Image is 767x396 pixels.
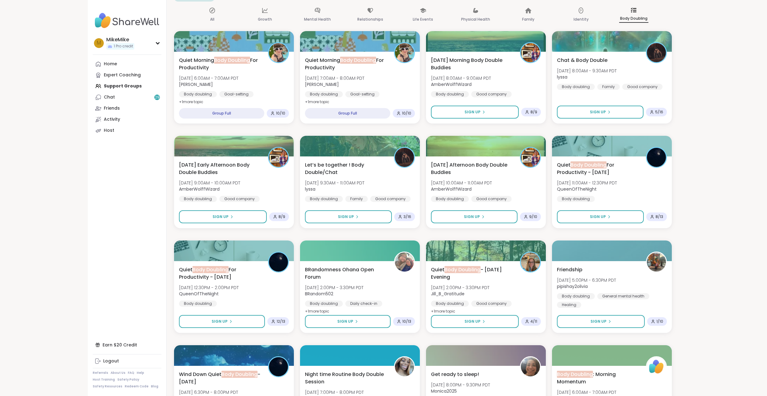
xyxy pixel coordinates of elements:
[647,43,666,62] img: lyssa
[179,291,219,297] b: QueenOfTheNight
[431,186,472,192] b: AmberWolffWizard
[590,214,606,220] span: Sign Up
[431,285,489,291] span: [DATE] 2:00PM - 3:30PM PDT
[471,301,512,307] div: Good company
[305,81,339,87] b: [PERSON_NAME]
[93,339,161,350] div: Earn $20 Credit
[155,95,160,100] span: 29
[530,110,537,115] span: 8 / 9
[597,84,620,90] div: Family
[179,108,264,119] div: Group Full
[103,358,119,364] div: Logout
[305,186,315,192] b: lyssa
[471,196,512,202] div: Good company
[655,110,663,115] span: 5 / 16
[395,357,414,376] img: seasonzofapril
[444,266,481,273] span: Body Doubling
[557,371,593,378] span: Body Doubling
[431,57,513,71] span: [DATE] Morning Body Double Buddies
[305,196,343,202] div: Body doubling
[210,16,214,23] p: All
[557,68,617,74] span: [DATE] 8:00AM - 9:30AM PDT
[590,109,606,115] span: Sign Up
[529,214,537,219] span: 9 / 10
[337,319,353,324] span: Sign Up
[305,91,343,97] div: Body doubling
[179,285,239,291] span: [DATE] 12:30PM - 2:00PM PDT
[431,81,472,87] b: AmberWolffWizard
[395,253,414,272] img: BRandom502
[557,161,639,176] span: Quiet For Productivity - [DATE]
[597,293,649,299] div: General mental health
[465,109,481,115] span: Sign Up
[557,389,621,395] span: [DATE] 6:00AM - 7:00AM PDT
[305,371,387,386] span: Night time Routine Body Double Session
[193,266,229,273] span: Body Doubling
[557,180,617,186] span: [DATE] 11:00AM - 12:30PM PDT
[655,214,663,219] span: 8 / 13
[179,91,217,97] div: Body doubling
[431,106,519,119] button: Sign Up
[125,384,148,389] a: Redeem Code
[521,253,540,272] img: Jill_B_Gratitude
[93,371,108,375] a: Referrals
[179,180,240,186] span: [DATE] 9:00AM - 10:00AM PDT
[93,125,161,136] a: Host
[395,43,414,62] img: Adrienne_QueenOfTheDawn
[179,389,238,395] span: [DATE] 6:30PM - 8:00PM PDT
[622,84,663,90] div: Good company
[269,148,288,167] img: AmberWolffWizard
[104,94,115,100] div: Chat
[212,319,228,324] span: Sign Up
[104,72,141,78] div: Expert Coaching
[93,92,161,103] a: Chat29
[179,301,217,307] div: Body doubling
[656,319,663,324] span: 1 / 10
[93,384,122,389] a: Safety Resources
[557,106,643,119] button: Sign Up
[521,43,540,62] img: AmberWolffWizard
[471,91,512,97] div: Good company
[338,214,354,220] span: Sign Up
[97,39,101,47] span: M
[179,196,217,202] div: Body doubling
[305,389,364,395] span: [DATE] 7:00PM - 8:00PM PDT
[93,378,115,382] a: Host Training
[305,301,343,307] div: Body doubling
[557,210,644,223] button: Sign Up
[431,266,513,281] span: Quiet - [DATE] Evening
[93,103,161,114] a: Friends
[179,75,238,81] span: [DATE] 6:00AM - 7:00AM PDT
[278,214,285,219] span: 8 / 9
[128,371,134,375] a: FAQ
[151,384,158,389] a: Blog
[557,293,595,299] div: Body doubling
[214,57,250,64] span: Body Doubling
[557,84,595,90] div: Body doubling
[269,253,288,272] img: QueenOfTheNight
[370,196,411,202] div: Good company
[431,382,490,388] span: [DATE] 8:00PM - 9:30PM PDT
[521,357,540,376] img: Monica2025
[413,16,433,23] p: Life Events
[179,210,267,223] button: Sign Up
[345,91,379,97] div: Goal-setting
[179,266,261,281] span: Quiet For Productivity - [DATE]
[104,127,114,134] div: Host
[647,148,666,167] img: QueenOfTheNight
[619,15,648,23] p: Body Doubling
[104,116,120,123] div: Activity
[647,253,666,272] img: pipishay2olivia
[557,371,639,386] span: : Morning Momentum
[219,91,254,97] div: Goal-setting
[117,378,139,382] a: Safety Policy
[93,356,161,367] a: Logout
[557,302,581,308] div: Healing
[345,196,368,202] div: Family
[219,196,260,202] div: Good company
[179,371,261,386] span: Wind Down Quiet - [DATE]
[557,266,582,273] span: Friendship
[305,161,387,176] span: Let’s be together ! Body Double/Chat
[431,161,513,176] span: [DATE] Afternoon Body Double Buddies
[93,59,161,70] a: Home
